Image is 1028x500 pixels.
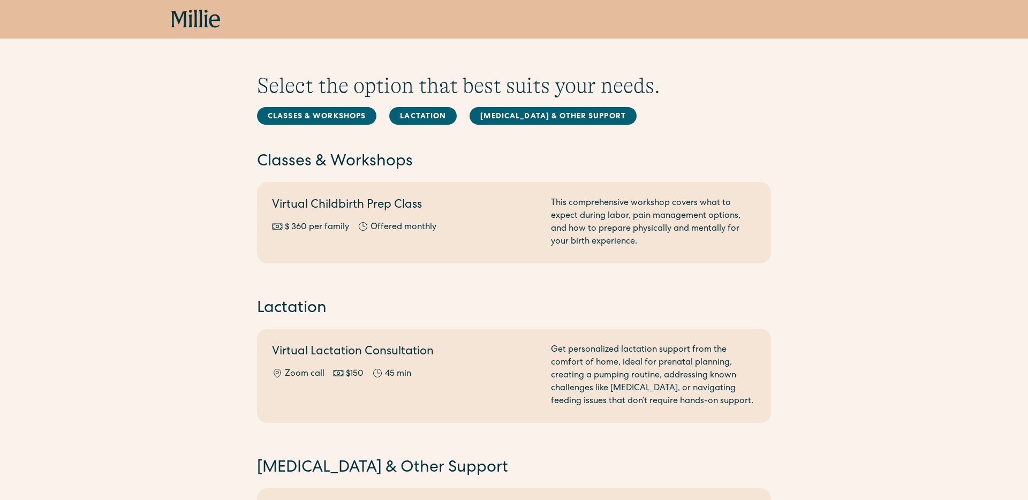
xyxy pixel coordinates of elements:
[257,457,771,480] h2: [MEDICAL_DATA] & Other Support
[551,344,756,408] div: Get personalized lactation support from the comfort of home, ideal for prenatal planning, creatin...
[551,197,756,248] div: This comprehensive workshop covers what to expect during labor, pain management options, and how ...
[371,221,436,234] div: Offered monthly
[257,182,771,263] a: Virtual Childbirth Prep Class$ 360 per familyOffered monthlyThis comprehensive workshop covers wh...
[389,107,457,125] a: Lactation
[257,107,376,125] a: Classes & Workshops
[385,368,411,381] div: 45 min
[285,368,324,381] div: Zoom call
[257,329,771,423] a: Virtual Lactation ConsultationZoom call$15045 minGet personalized lactation support from the comf...
[346,368,364,381] div: $150
[272,344,538,361] h2: Virtual Lactation Consultation
[470,107,637,125] a: [MEDICAL_DATA] & Other Support
[272,197,538,215] h2: Virtual Childbirth Prep Class
[285,221,349,234] div: $ 360 per family
[257,151,771,173] h2: Classes & Workshops
[257,298,771,320] h2: Lactation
